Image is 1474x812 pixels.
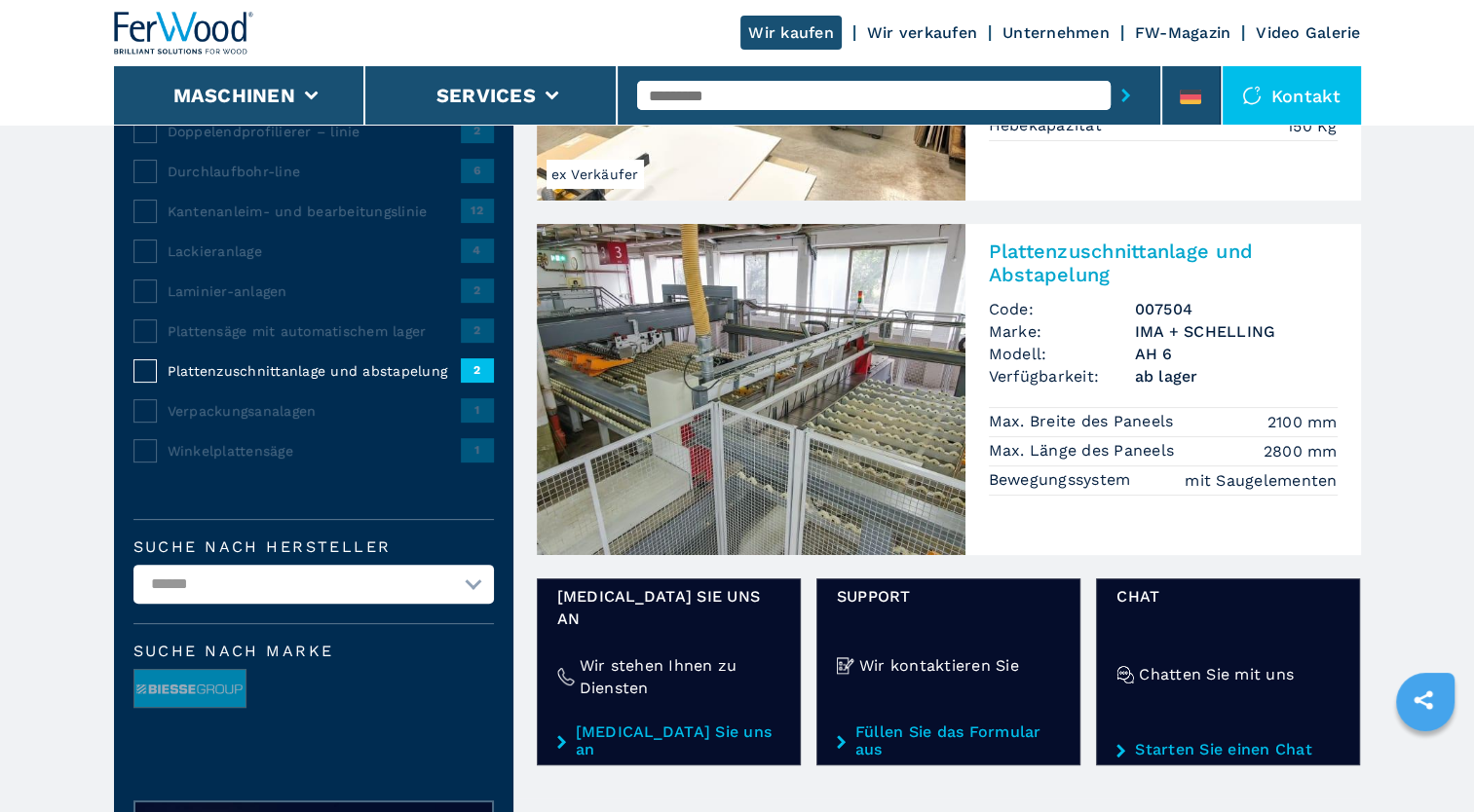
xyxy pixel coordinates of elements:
[557,723,780,758] a: [MEDICAL_DATA] Sie uns an
[1135,23,1231,42] a: FW-Magazin
[989,440,1180,461] p: Max. Länge des Paneels
[989,240,1338,286] h2: Plattenzuschnittanlage und Abstapelung
[168,122,461,141] span: Doppelendprofilierer – linie
[557,585,780,630] span: [MEDICAL_DATA] Sie uns an
[1135,298,1338,320] h3: 007504
[989,320,1135,343] span: Marke:
[1223,66,1361,125] div: Kontakt
[168,281,461,301] span: Laminier-anlagen
[1135,320,1338,343] h3: IMA + SCHELLING
[461,119,494,142] span: 2
[989,343,1135,365] span: Modell:
[133,539,494,555] label: Suche nach Hersteller
[1287,115,1338,137] em: 150 Kg
[168,241,461,261] span: Lackieranlage
[1139,663,1294,685] h4: Chatten Sie mit uns
[1264,440,1338,462] em: 2800 mm
[1391,724,1459,797] iframe: Chat
[461,318,494,342] span: 2
[537,224,1361,555] a: Plattenzuschnittanlage und Abstapelung IMA + SCHELLING AH 6Plattenzuschnittanlage und Abstapelung...
[557,668,575,685] img: Wir stehen Ihnen zu Diensten
[1116,585,1340,608] span: Chat
[537,224,965,555] img: Plattenzuschnittanlage und Abstapelung IMA + SCHELLING AH 6
[837,585,1060,608] span: Support
[134,670,246,709] img: image
[436,84,536,107] button: Services
[114,12,254,55] img: Ferwood
[837,723,1060,758] a: Füllen Sie das Formular aus
[1185,469,1337,492] em: mit Saugelementen
[1002,23,1110,42] a: Unternehmen
[461,159,494,182] span: 6
[837,657,854,675] img: Wir kontaktieren Sie
[173,84,295,107] button: Maschinen
[1135,365,1338,388] span: ab lager
[1242,86,1262,105] img: Kontakt
[168,162,461,181] span: Durchlaufbohr-line
[1116,741,1340,758] a: Starten Sie einen Chat
[989,115,1108,136] p: Hebekapazität
[580,654,780,699] h4: Wir stehen Ihnen zu Diensten
[168,361,461,381] span: Plattenzuschnittanlage und abstapelung
[547,160,644,189] span: ex Verkäufer
[461,239,494,262] span: 4
[168,441,461,461] span: Winkelplattensäge
[461,358,494,382] span: 2
[1256,23,1360,42] a: Video Galerie
[168,202,461,221] span: Kantenanleim- und bearbeitungslinie
[740,16,842,50] a: Wir kaufen
[168,321,461,341] span: Plattensäge mit automatischem lager
[461,438,494,461] span: 1
[867,23,977,42] a: Wir verkaufen
[989,298,1135,320] span: Code:
[1111,73,1141,118] button: submit-button
[989,411,1179,432] p: Max. Breite des Paneels
[1399,676,1448,724] a: sharethis
[1135,343,1338,365] h3: AH 6
[461,199,494,222] span: 12
[133,644,494,659] span: Suche nach Marke
[989,365,1135,388] span: Verfügbarkeit:
[168,401,461,421] span: Verpackungsanalagen
[461,398,494,422] span: 1
[859,654,1019,677] h4: Wir kontaktieren Sie
[989,469,1136,491] p: Bewegungssystem
[1116,666,1134,683] img: Chatten Sie mit uns
[1267,411,1338,433] em: 2100 mm
[461,278,494,302] span: 2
